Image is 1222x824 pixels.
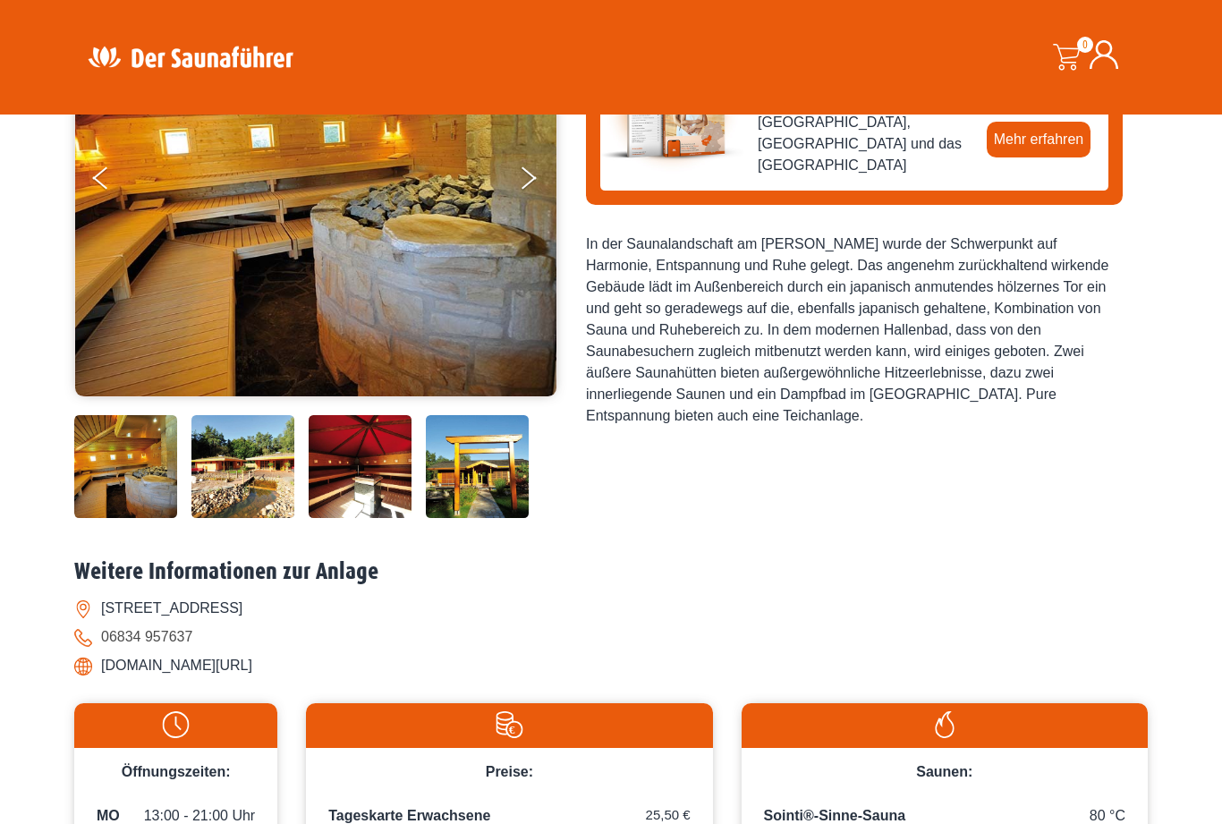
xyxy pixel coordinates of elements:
[93,159,138,204] button: Previous
[83,711,268,738] img: Uhr-weiss.svg
[74,558,1148,586] h2: Weitere Informationen zur Anlage
[122,764,231,779] span: Öffnungszeiten:
[751,711,1139,738] img: Flamme-weiss.svg
[764,808,905,823] span: Sointi®-Sinne-Sauna
[315,711,703,738] img: Preise-weiss.svg
[916,764,972,779] span: Saunen:
[486,764,533,779] span: Preise:
[987,122,1091,157] a: Mehr erfahren
[101,629,192,644] a: 06834 957637
[74,651,1148,680] li: [DOMAIN_NAME][URL]
[1077,37,1093,53] span: 0
[74,594,1148,623] li: [STREET_ADDRESS]
[518,159,563,204] button: Next
[586,234,1123,427] div: In der Saunalandschaft am [PERSON_NAME] wurde der Schwerpunkt auf Harmonie, Entspannung und Ruhe ...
